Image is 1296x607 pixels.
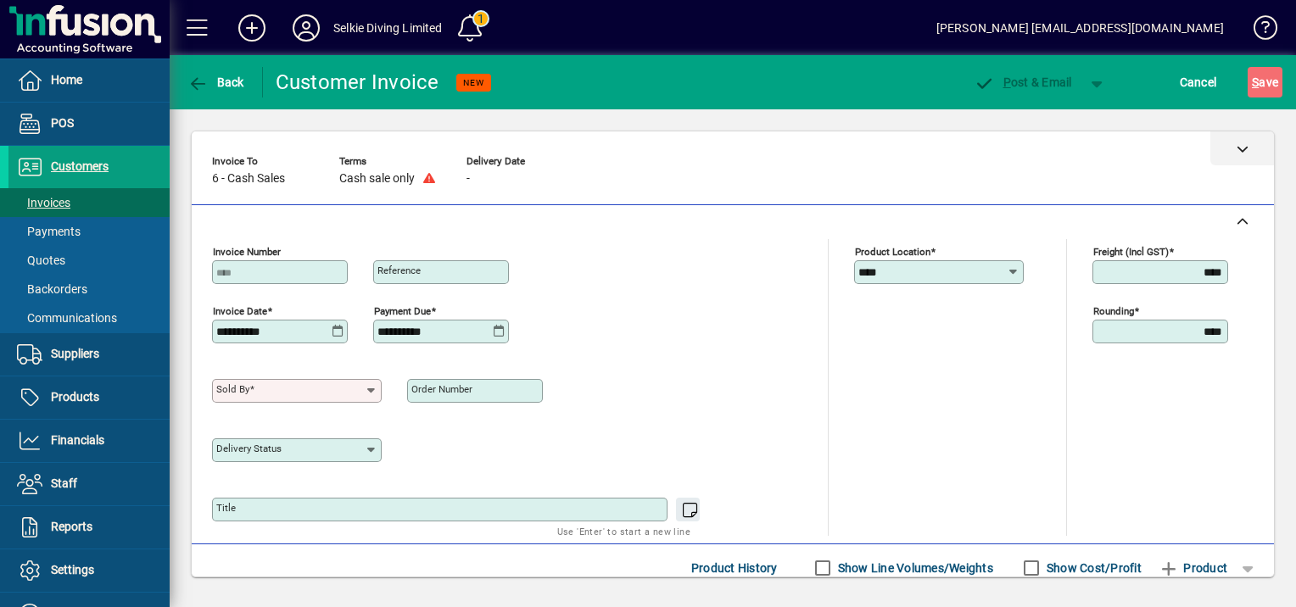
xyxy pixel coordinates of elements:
span: ave [1252,69,1278,96]
span: Suppliers [51,347,99,360]
a: Reports [8,506,170,549]
app-page-header-button: Back [170,67,263,97]
div: [PERSON_NAME] [EMAIL_ADDRESS][DOMAIN_NAME] [936,14,1224,42]
mat-label: Sold by [216,383,249,395]
label: Show Cost/Profit [1043,560,1142,576]
a: Settings [8,549,170,592]
a: Quotes [8,246,170,275]
span: Settings [51,563,94,576]
button: Back [183,67,249,97]
span: NEW [463,77,484,88]
span: Communications [17,311,117,325]
span: Home [51,73,82,86]
span: Product History [691,554,778,582]
a: Invoices [8,188,170,217]
span: Backorders [17,282,87,296]
button: Profile [279,13,333,43]
span: ost & Email [974,75,1072,89]
a: Knowledge Base [1241,3,1275,58]
button: Save [1248,67,1282,97]
span: Product [1159,554,1227,582]
div: Selkie Diving Limited [333,14,443,42]
span: Cash sale only [339,172,415,186]
mat-label: Order number [411,383,472,395]
button: Product [1150,553,1236,583]
mat-label: Freight (incl GST) [1093,246,1169,258]
mat-label: Title [216,502,236,514]
span: 6 - Cash Sales [212,172,285,186]
a: Home [8,59,170,102]
mat-label: Product location [855,246,930,258]
span: POS [51,116,74,130]
button: Cancel [1176,67,1221,97]
a: Suppliers [8,333,170,376]
label: Show Line Volumes/Weights [835,560,993,576]
mat-label: Reference [377,265,421,276]
a: Products [8,376,170,419]
mat-label: Invoice number [213,246,281,258]
mat-label: Payment due [374,305,431,317]
a: Staff [8,463,170,505]
mat-hint: Use 'Enter' to start a new line [557,521,690,541]
span: Back [187,75,244,89]
span: Products [51,390,99,404]
a: Backorders [8,275,170,303]
span: Invoices [17,196,70,209]
mat-label: Invoice date [213,305,267,317]
button: Post & Email [965,67,1081,97]
mat-label: Delivery status [216,443,282,454]
span: Cancel [1180,69,1217,96]
span: Payments [17,225,81,238]
span: Reports [51,520,92,533]
a: Financials [8,420,170,462]
span: S [1252,75,1259,89]
span: Staff [51,476,77,490]
span: Financials [51,433,104,447]
span: - [466,172,470,186]
a: Communications [8,303,170,332]
span: Quotes [17,253,65,267]
button: Product History [684,553,785,583]
div: Customer Invoice [276,69,439,96]
mat-label: Rounding [1093,305,1134,317]
span: P [1003,75,1011,89]
a: POS [8,103,170,145]
span: Customers [51,159,109,173]
a: Payments [8,217,170,246]
button: Add [225,13,279,43]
